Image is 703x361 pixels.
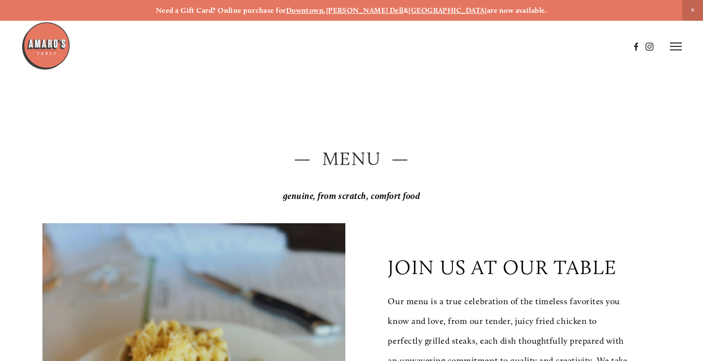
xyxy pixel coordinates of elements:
[156,6,286,15] strong: Need a Gift Card? Online purchase for
[326,6,404,15] a: [PERSON_NAME] Dell
[324,6,326,15] strong: ,
[408,6,487,15] a: [GEOGRAPHIC_DATA]
[21,21,71,71] img: Amaro's Table
[286,6,324,15] a: Downtown
[487,6,547,15] strong: are now available.
[42,146,661,172] h2: — Menu —
[388,255,617,279] p: join us at our table
[283,191,420,201] em: genuine, from scratch, comfort food
[404,6,408,15] strong: &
